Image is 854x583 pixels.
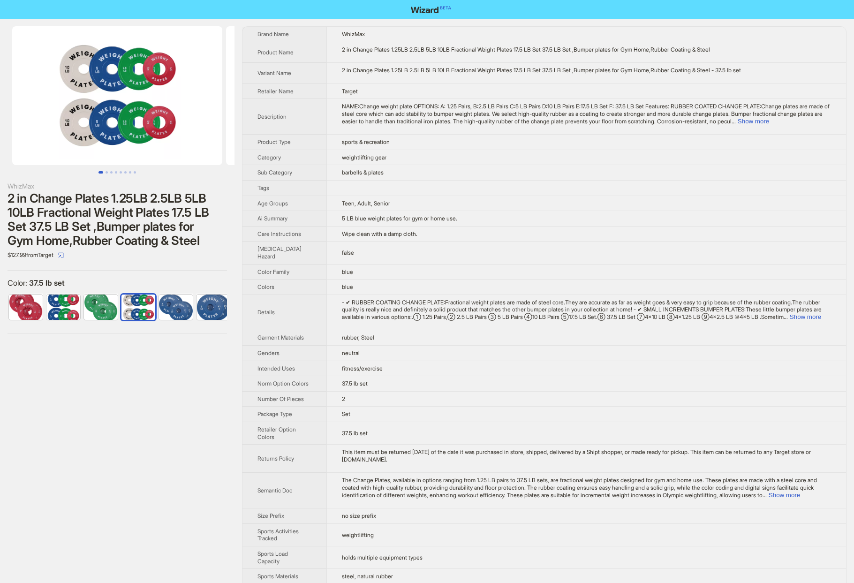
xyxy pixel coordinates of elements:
[257,410,292,417] span: Package Type
[257,215,287,222] span: Ai Summary
[8,181,227,191] div: WhizMax
[342,448,831,463] div: This item must be returned within 90 days of the date it was purchased in store, shipped, deliver...
[46,294,80,319] label: available
[257,487,292,494] span: Semantic Doc
[257,138,291,145] span: Product Type
[257,365,295,372] span: Intended Uses
[257,334,304,341] span: Garment Materials
[84,295,118,320] img: 2.5 lbx 4pc
[257,528,299,542] span: Sports Activities Tracked
[9,295,43,320] img: 1.25 lbx 4pc
[342,283,353,290] span: blue
[8,278,29,288] span: Color :
[257,245,302,260] span: [MEDICAL_DATA] Hazard
[342,554,423,561] span: holds multiple equipment types
[257,113,287,120] span: Description
[257,88,294,95] span: Retailer Name
[342,410,350,417] span: Set
[769,492,800,499] button: Expand
[120,171,122,174] button: Go to slide 5
[732,118,736,125] span: ...
[342,299,831,321] div: - ✔ RUBBER COATING CHANGE PLATE:Fractional weight plates are made of steel core.They are accurate...
[342,169,384,176] span: barbells & plates
[257,395,304,402] span: Number Of Pieces
[342,200,390,207] span: Teen, Adult, Senior
[257,69,291,76] span: Variant Name
[9,294,43,319] label: available
[159,295,193,320] img: 5 lbx 4pc
[342,531,374,538] span: weightlifting
[790,313,821,320] button: Expand
[257,268,289,275] span: Color Family
[342,88,358,95] span: Target
[784,313,788,320] span: ...
[226,26,436,165] img: 2 in Change Plates 1.25LB 2.5LB 5LB 10LB Fractional Weight Plates 17.5 LB Set 37.5 LB Set ,Bumper...
[342,154,386,161] span: weightlifting gear
[257,49,294,56] span: Product Name
[98,171,103,174] button: Go to slide 1
[738,118,769,125] button: Expand
[29,278,65,288] span: 37.5 lb set
[342,67,831,74] div: 2 in Change Plates 1.25LB 2.5LB 5LB 10LB Fractional Weight Plates 17.5 LB Set 37.5 LB Set ,Bumper...
[342,230,417,237] span: Wipe clean with a damp cloth.
[257,169,292,176] span: Sub Category
[342,573,393,580] span: steel, natural rubber
[257,349,280,356] span: Genders
[257,573,298,580] span: Sports Materials
[129,171,131,174] button: Go to slide 7
[12,26,222,165] img: 2 in Change Plates 1.25LB 2.5LB 5LB 10LB Fractional Weight Plates 17.5 LB Set 37.5 LB Set ,Bumper...
[121,295,155,320] img: 37.5 lb set
[342,299,822,320] span: - ✔ RUBBER COATING CHANGE PLATE:Fractional weight plates are made of steel core.They are accurate...
[342,349,360,356] span: neutral
[342,268,353,275] span: blue
[342,512,376,519] span: no size prefix
[8,191,227,248] div: 2 in Change Plates 1.25LB 2.5LB 5LB 10LB Fractional Weight Plates 17.5 LB Set 37.5 LB Set ,Bumper...
[257,200,288,207] span: Age Groups
[342,477,831,499] div: The Change Plates, available in options ranging from 1.25 LB pairs to 37.5 LB sets, are fractiona...
[342,477,817,498] span: The Change Plates, available in options ranging from 1.25 LB pairs to 37.5 LB sets, are fractiona...
[257,184,269,191] span: Tags
[342,138,390,145] span: sports & recreation
[134,171,136,174] button: Go to slide 8
[342,103,831,125] div: NAME:Change weight plate OPTIONS: A: 1.25 Pairs, B:2.5 LB Pairs C:5 LB Pairs D:10 LB Pairs E:17.5...
[110,171,113,174] button: Go to slide 3
[342,334,374,341] span: rubber, Steel
[257,154,281,161] span: Category
[342,30,365,38] span: WhizMax
[121,294,155,319] label: available
[257,380,309,387] span: Norm Option Colors
[342,103,830,124] span: NAME:Change weight plate OPTIONS: A: 1.25 Pairs, B:2.5 LB Pairs C:5 LB Pairs D:10 LB Pairs E:17.5...
[8,248,227,263] div: $127.99 from Target
[763,492,767,499] span: ...
[257,283,274,290] span: Colors
[196,294,230,319] label: available
[257,230,301,237] span: Care Instructions
[106,171,108,174] button: Go to slide 2
[159,294,193,319] label: available
[257,455,294,462] span: Returns Policy
[196,295,230,320] img: blue
[257,426,296,440] span: Retailer Option Colors
[342,395,345,402] span: 2
[124,171,127,174] button: Go to slide 6
[58,252,64,258] span: select
[46,295,80,320] img: 17.5 lb set
[342,249,354,256] span: false
[257,512,284,519] span: Size Prefix
[342,380,368,387] span: 37.5 lb set
[342,46,831,53] div: 2 in Change Plates 1.25LB 2.5LB 5LB 10LB Fractional Weight Plates 17.5 LB Set 37.5 LB Set ,Bumper...
[115,171,117,174] button: Go to slide 4
[342,215,457,222] span: 5 LB blue weight plates for gym or home use.
[257,550,288,565] span: Sports Load Capacity
[342,430,368,437] span: 37.5 lb set
[257,30,289,38] span: Brand Name
[84,294,118,319] label: available
[342,365,383,372] span: fitness/exercise
[257,309,275,316] span: Details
